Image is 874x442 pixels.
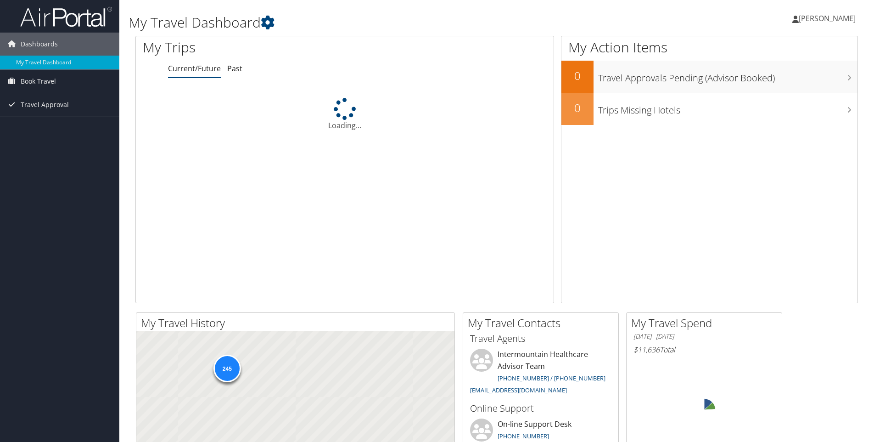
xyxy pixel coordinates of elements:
[561,68,594,84] h2: 0
[561,61,857,93] a: 0Travel Approvals Pending (Advisor Booked)
[598,99,857,117] h3: Trips Missing Hotels
[633,345,660,355] span: $11,636
[561,93,857,125] a: 0Trips Missing Hotels
[498,374,605,382] a: [PHONE_NUMBER] / [PHONE_NUMBER]
[498,432,549,440] a: [PHONE_NUMBER]
[20,6,112,28] img: airportal-logo.png
[21,33,58,56] span: Dashboards
[129,13,619,32] h1: My Travel Dashboard
[468,315,618,331] h2: My Travel Contacts
[470,386,567,394] a: [EMAIL_ADDRESS][DOMAIN_NAME]
[792,5,865,32] a: [PERSON_NAME]
[470,332,611,345] h3: Travel Agents
[213,355,241,382] div: 245
[470,402,611,415] h3: Online Support
[21,93,69,116] span: Travel Approval
[561,38,857,57] h1: My Action Items
[561,100,594,116] h2: 0
[168,63,221,74] a: Current/Future
[143,38,373,57] h1: My Trips
[633,332,775,341] h6: [DATE] - [DATE]
[631,315,782,331] h2: My Travel Spend
[227,63,242,74] a: Past
[633,345,775,355] h6: Total
[465,349,616,398] li: Intermountain Healthcare Advisor Team
[799,13,856,23] span: [PERSON_NAME]
[21,70,56,93] span: Book Travel
[136,98,554,131] div: Loading...
[141,315,454,331] h2: My Travel History
[598,67,857,85] h3: Travel Approvals Pending (Advisor Booked)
